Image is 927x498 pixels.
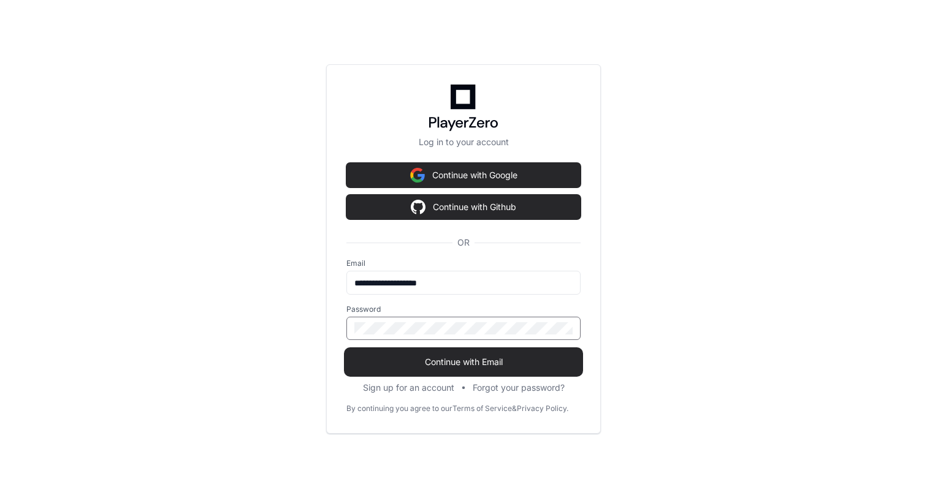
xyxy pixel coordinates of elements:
span: OR [452,236,475,249]
p: Log in to your account [346,136,581,148]
label: Email [346,258,581,268]
button: Continue with Github [346,195,581,219]
label: Password [346,304,581,314]
a: Privacy Policy. [517,404,568,413]
img: Sign in with google [410,163,425,187]
button: Continue with Google [346,163,581,187]
div: & [512,404,517,413]
a: Terms of Service [452,404,512,413]
div: By continuing you agree to our [346,404,452,413]
button: Sign up for an account [363,382,454,394]
button: Continue with Email [346,350,581,374]
button: Forgot your password? [473,382,565,394]
span: Continue with Email [346,356,581,368]
img: Sign in with google [411,195,425,219]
